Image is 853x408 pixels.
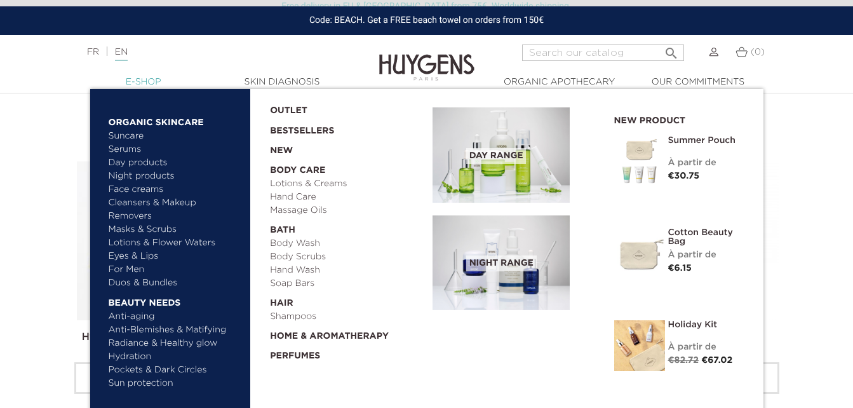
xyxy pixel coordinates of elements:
input: Search [522,44,684,61]
span: Day Range [466,148,527,164]
a: Organic Skincare [109,109,241,130]
a: EN [115,48,128,61]
div: | [81,44,346,60]
a: Hair [270,290,424,310]
img: Holiday kit [614,320,665,371]
h2: New product [614,111,744,126]
a: Holiday Kit [668,320,744,329]
a: Our commitments [635,76,762,89]
h2: Bestsellers [74,127,779,151]
a: Anti-Blemishes & Matifying [109,323,241,337]
span: €30.75 [668,172,700,180]
a: FR [87,48,99,57]
a: Hyaluronic Acid Concentrate [82,332,229,343]
a: Day products [109,156,241,170]
a: Face creams [109,183,241,196]
a: Body Care [270,158,424,177]
a: Lotions & Creams [270,177,424,191]
a: Sun protection [109,377,241,390]
span: Night Range [466,255,537,271]
a: Soap Bars [270,277,424,290]
a: Pockets & Dark Circles [109,364,241,377]
div: À partir de [668,156,744,170]
a: Suncare [109,130,241,143]
img: routine_nuit_banner.jpg [433,215,570,311]
a: Day Range [433,107,595,203]
span: €82.72 [668,356,699,365]
img: routine_jour_banner.jpg [433,107,570,203]
span: €6.15 [668,264,692,273]
a: Duos & Bundles [109,276,241,290]
img: Summer pouch [614,136,665,187]
a: Lotions & Flower Waters [109,236,241,250]
a: Body Scrubs [270,250,424,264]
img: Hyaluronic Acid Concentrate [77,161,236,320]
a: Beauty needs [109,290,241,310]
span: (0) [751,48,765,57]
a: Body Wash [270,237,424,250]
button:  [660,41,683,58]
div: À partir de [668,341,744,354]
a: New [270,138,424,158]
a: Radiance & Healthy glow [109,337,241,350]
a: Bath [270,217,424,237]
img: Cotton Beauty Bag [614,228,665,279]
a: Anti-aging [109,310,241,323]
a: Discover [74,362,236,394]
a: Hand Wash [270,264,424,277]
a: Eyes & Lips [109,250,241,263]
a: Shampoos [270,310,424,323]
a: Organic Apothecary [496,76,623,89]
img: Huygens [379,34,474,83]
a: Cotton Beauty Bag [668,228,744,246]
a: OUTLET [270,98,412,118]
a: Perfumes [270,343,424,363]
span: €67.02 [701,356,732,365]
a: Bestsellers [270,118,412,138]
i:  [664,42,679,57]
div: À partir de [668,248,744,262]
a: Hand Care [270,191,424,204]
a: Night Range [433,215,595,311]
a: Home & Aromatherapy [270,323,424,343]
a: For Men [109,263,241,276]
a: Summer pouch [668,136,744,145]
a: Cleansers & Makeup Removers [109,196,241,223]
a: Serums [109,143,241,156]
a: Skin Diagnosis [218,76,346,89]
a: E-Shop [80,76,207,89]
a: Night products [109,170,230,183]
a: Hydration [109,350,241,364]
a: Massage Oils [270,204,424,217]
a: Masks & Scrubs [109,223,241,236]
